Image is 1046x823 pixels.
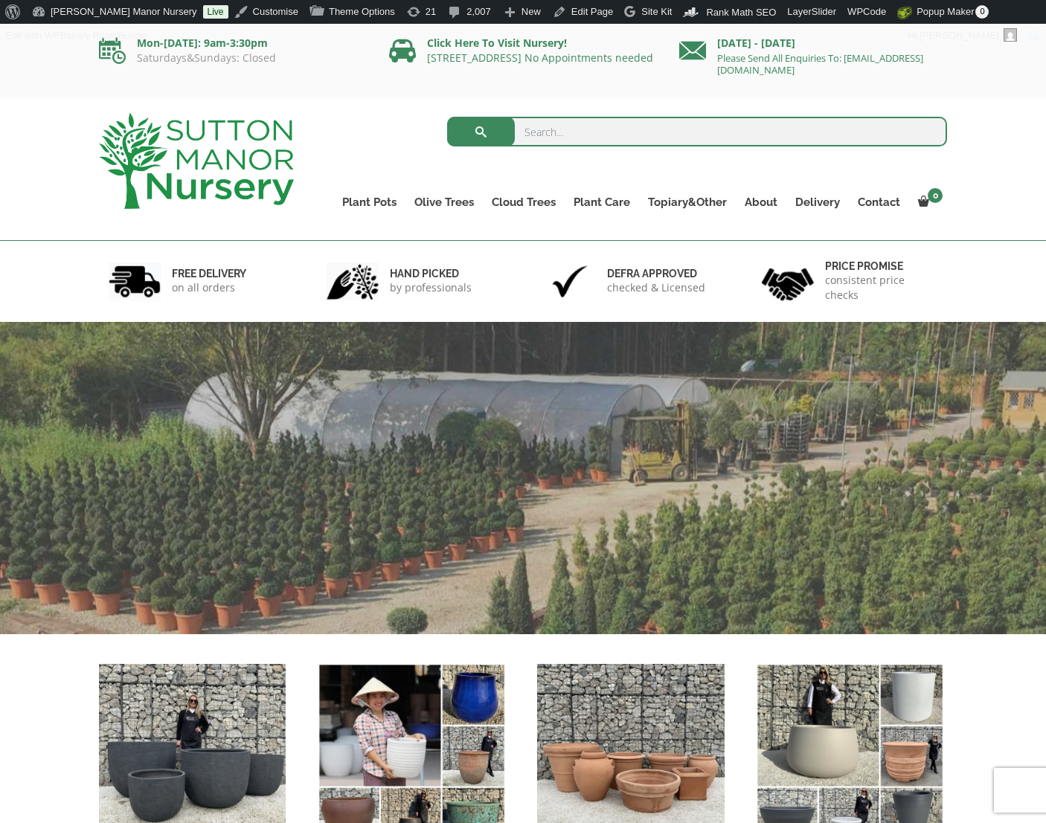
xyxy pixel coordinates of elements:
img: logo [99,113,294,209]
img: 4.jpg [762,259,814,304]
a: [STREET_ADDRESS] No Appointments needed [427,51,653,65]
a: Plant Pots [333,192,405,213]
p: on all orders [172,280,246,295]
a: Contact [849,192,909,213]
p: by professionals [390,280,472,295]
span: 0 [975,5,989,19]
p: Saturdays&Sundays: Closed [99,52,367,64]
a: About [736,192,786,213]
span: [PERSON_NAME] [920,30,999,41]
span: Site Kit [641,6,672,17]
span: 0 [928,188,943,203]
h6: Defra approved [607,267,705,280]
a: 0 [909,192,947,213]
a: Delivery [786,192,849,213]
a: Click Here To Visit Nursery! [427,36,567,50]
p: [DATE] - [DATE] [679,34,947,52]
a: Plant Care [565,192,639,213]
a: Live [203,5,228,19]
a: Olive Trees [405,192,483,213]
a: Hi, [902,24,1023,48]
img: 1.jpg [109,262,161,300]
h6: hand picked [390,267,472,280]
img: 2.jpg [327,262,379,300]
p: Mon-[DATE]: 9am-3:30pm [99,34,367,52]
h6: FREE DELIVERY [172,267,246,280]
a: Topiary&Other [639,192,736,213]
a: Cloud Trees [483,192,565,213]
input: Search... [447,117,948,146]
p: consistent price checks [825,273,938,303]
img: 3.jpg [544,262,596,300]
p: checked & Licensed [607,280,705,295]
h6: Price promise [825,259,938,273]
span: Rank Math SEO [706,7,776,18]
a: Please Send All Enquiries To: [EMAIL_ADDRESS][DOMAIN_NAME] [717,51,923,77]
